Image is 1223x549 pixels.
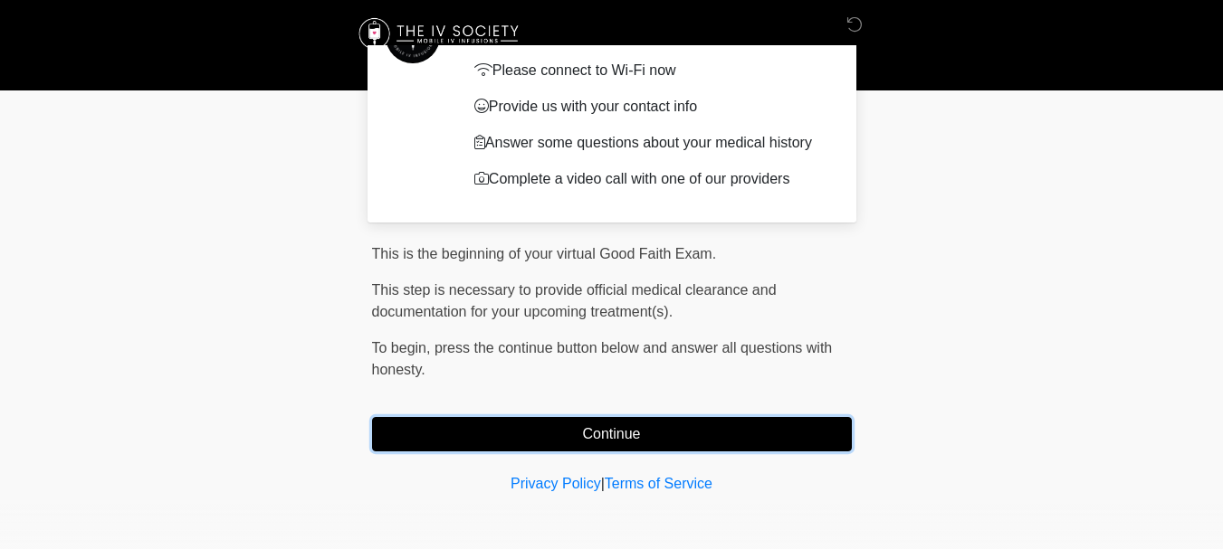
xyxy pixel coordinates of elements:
[605,476,712,491] a: Terms of Service
[474,168,825,190] p: Complete a video call with one of our providers
[354,14,527,54] img: The IV Society Logo
[511,476,601,491] a: Privacy Policy
[474,132,825,154] p: Answer some questions about your medical history
[474,96,825,118] p: Provide us with your contact info
[372,282,777,319] span: This step is necessary to provide official medical clearance and documentation for your upcoming ...
[474,60,825,81] p: Please connect to Wi-Fi now
[372,340,833,377] span: To begin, ﻿﻿﻿﻿﻿﻿﻿press the continue button below and answer all questions with honesty.
[372,417,852,451] button: Continue
[601,476,605,491] a: |
[372,246,717,261] span: This is the beginning of your virtual Good Faith Exam.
